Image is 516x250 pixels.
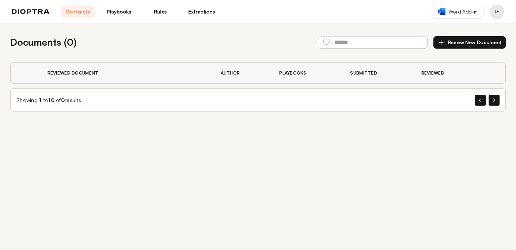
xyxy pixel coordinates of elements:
[433,36,506,49] button: Review New Document
[490,4,504,19] button: Profile menu
[270,63,341,84] th: Playbooks
[48,97,54,103] span: 10
[341,63,412,84] th: Submitted
[144,5,177,18] a: Rules
[12,9,50,14] img: logo
[475,95,486,106] button: Previous
[448,8,478,15] span: Word Add-in
[489,95,500,106] button: Next
[432,5,484,19] a: Word Add-in
[10,35,76,49] h2: Documents ( 0 )
[16,96,81,104] div: Showing to of results
[103,5,135,18] a: Playbooks
[39,63,212,84] th: Reviewed Document
[438,8,445,15] img: word
[413,63,478,84] th: Reviewed
[185,5,218,18] a: Extractions
[39,97,41,103] span: 1
[61,97,65,103] span: 0
[212,63,271,84] th: Author
[61,5,94,18] a: Contracts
